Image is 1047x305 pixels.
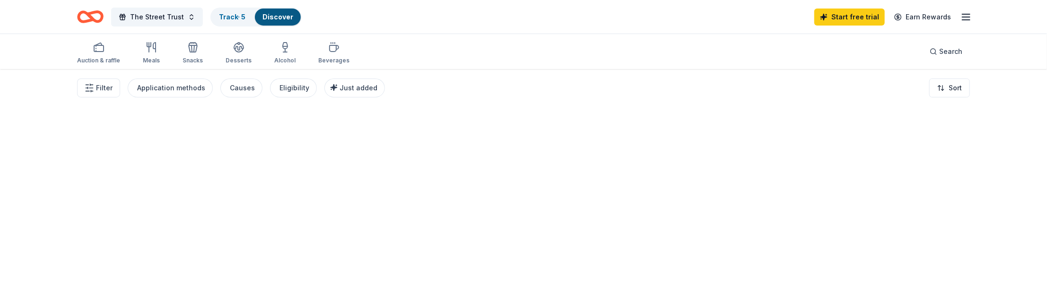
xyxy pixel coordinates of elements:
div: Beverages [318,57,349,64]
span: Sort [949,82,962,94]
div: Causes [230,82,255,94]
button: Auction & raffle [77,38,120,69]
a: Earn Rewards [889,9,957,26]
button: Causes [220,78,262,97]
span: Filter [96,82,113,94]
a: Start free trial [814,9,885,26]
span: The Street Trust [130,11,184,23]
button: Desserts [226,38,252,69]
a: Discover [262,13,293,21]
div: Meals [143,57,160,64]
div: Application methods [137,82,205,94]
button: Eligibility [270,78,317,97]
button: Alcohol [274,38,296,69]
a: Home [77,6,104,28]
button: Filter [77,78,120,97]
button: Application methods [128,78,213,97]
div: Auction & raffle [77,57,120,64]
button: Snacks [183,38,203,69]
button: Search [922,42,970,61]
div: Alcohol [274,57,296,64]
div: Snacks [183,57,203,64]
span: Just added [340,84,377,92]
div: Eligibility [279,82,309,94]
button: Sort [929,78,970,97]
button: Beverages [318,38,349,69]
a: Track· 5 [219,13,245,21]
button: Meals [143,38,160,69]
button: Just added [324,78,385,97]
div: Desserts [226,57,252,64]
span: Search [939,46,962,57]
button: The Street Trust [111,8,203,26]
button: Track· 5Discover [210,8,302,26]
